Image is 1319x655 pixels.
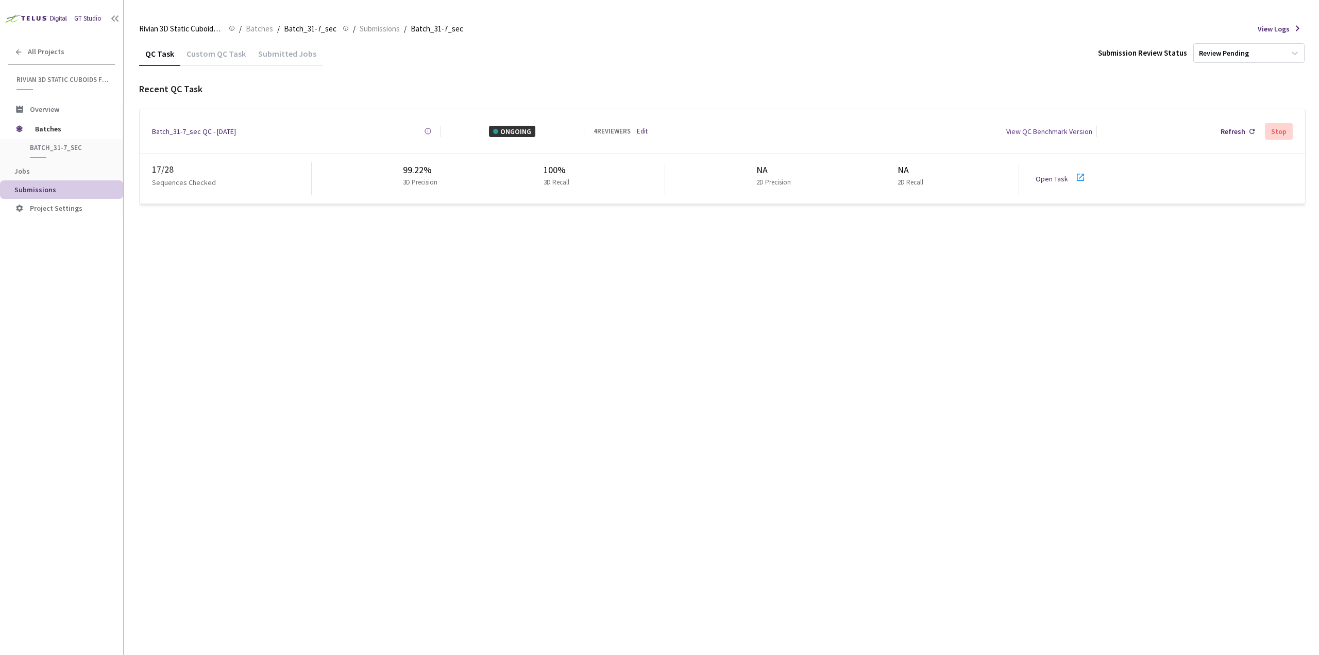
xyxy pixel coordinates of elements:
[14,166,30,176] span: Jobs
[489,126,535,137] div: ONGOING
[14,185,56,194] span: Submissions
[30,105,59,114] span: Overview
[360,23,400,35] span: Submissions
[284,23,336,35] span: Batch_31-7_sec
[244,23,275,34] a: Batches
[898,163,927,177] div: NA
[152,126,236,137] a: Batch_31-7_sec QC - [DATE]
[411,23,463,35] span: Batch_31-7_sec
[139,82,1306,96] div: Recent QC Task
[756,177,791,188] p: 2D Precision
[1098,47,1187,59] div: Submission Review Status
[637,126,648,137] a: Edit
[594,126,631,137] div: 4 REVIEWERS
[358,23,402,34] a: Submissions
[35,119,106,139] span: Batches
[1271,127,1287,136] div: Stop
[139,23,223,35] span: Rivian 3D Static Cuboids fixed[2024-25]
[28,47,64,56] span: All Projects
[16,75,109,84] span: Rivian 3D Static Cuboids fixed[2024-25]
[544,163,573,177] div: 100%
[756,163,795,177] div: NA
[1036,174,1068,183] a: Open Task
[180,48,252,66] div: Custom QC Task
[403,177,437,188] p: 3D Precision
[246,23,273,35] span: Batches
[404,23,407,35] li: /
[139,48,180,66] div: QC Task
[1199,48,1249,58] div: Review Pending
[1258,23,1290,35] span: View Logs
[252,48,323,66] div: Submitted Jobs
[544,177,569,188] p: 3D Recall
[30,204,82,213] span: Project Settings
[898,177,923,188] p: 2D Recall
[403,163,442,177] div: 99.22%
[1221,126,1245,137] div: Refresh
[152,162,311,177] div: 17 / 28
[353,23,356,35] li: /
[277,23,280,35] li: /
[152,177,216,188] p: Sequences Checked
[74,13,102,24] div: GT Studio
[1006,126,1092,137] div: View QC Benchmark Version
[239,23,242,35] li: /
[30,143,106,152] span: Batch_31-7_sec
